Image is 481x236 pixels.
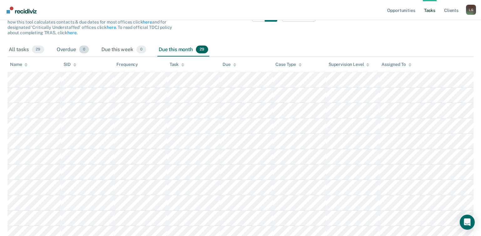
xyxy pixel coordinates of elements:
[8,43,45,57] div: All tasks29
[64,62,76,67] div: SID
[79,46,89,54] span: 0
[329,62,370,67] div: Supervision Level
[67,30,76,35] a: here
[460,215,475,230] div: Open Intercom Messenger
[466,5,476,15] div: L G
[223,62,236,67] div: Due
[10,62,28,67] div: Name
[32,46,44,54] span: 29
[157,43,209,57] div: Due this month29
[8,9,172,35] span: The clients listed below have upcoming requirements due this month that have not yet been complet...
[381,62,411,67] div: Assigned To
[55,43,90,57] div: Overdue0
[143,19,152,24] a: here
[100,43,147,57] div: Due this week0
[7,7,37,13] img: Recidiviz
[136,46,146,54] span: 0
[170,62,184,67] div: Task
[196,46,208,54] span: 29
[466,5,476,15] button: Profile dropdown button
[116,62,138,67] div: Frequency
[107,25,116,30] a: here
[275,62,302,67] div: Case Type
